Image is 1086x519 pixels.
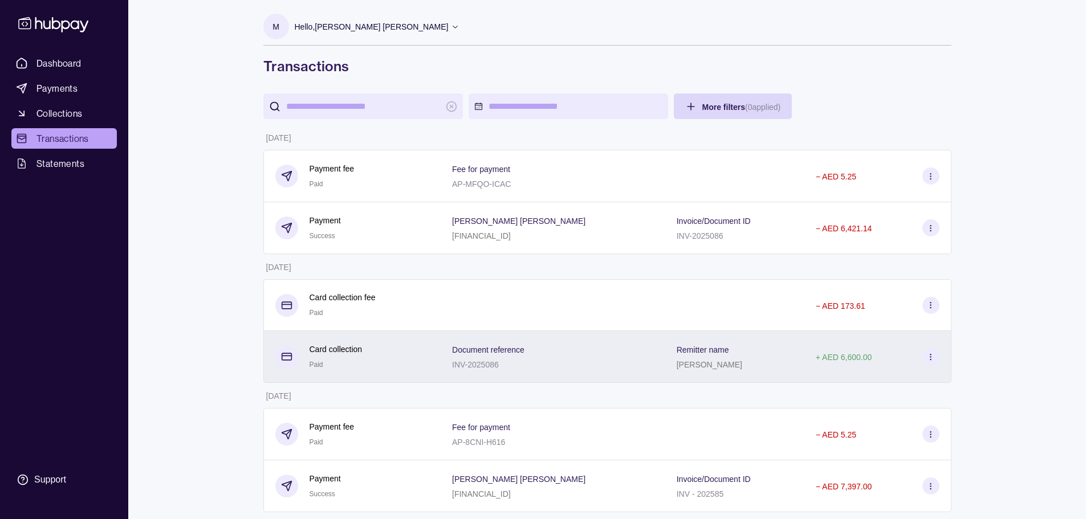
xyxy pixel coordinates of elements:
p: [PERSON_NAME] [PERSON_NAME] [452,216,585,226]
a: Dashboard [11,53,117,73]
p: INV-2025086 [452,360,499,369]
a: Support [11,468,117,492]
span: Transactions [36,132,89,145]
input: search [286,93,440,119]
span: Paid [310,309,323,317]
p: Remitter name [677,345,729,354]
p: [DATE] [266,133,291,142]
p: Card collection fee [310,291,376,304]
p: Hello, [PERSON_NAME] [PERSON_NAME] [295,21,449,33]
span: Paid [310,180,323,188]
span: Success [310,490,335,498]
p: [FINANCIAL_ID] [452,231,511,240]
p: [DATE] [266,263,291,272]
span: Paid [310,438,323,446]
a: Collections [11,103,117,124]
p: Payment fee [310,162,355,175]
p: [DATE] [266,391,291,401]
p: Fee for payment [452,165,510,174]
p: − AED 5.25 [816,430,856,439]
span: Payments [36,81,78,95]
p: − AED 7,397.00 [816,482,872,491]
p: ( 0 applied) [745,103,780,112]
button: More filters(0applied) [674,93,792,119]
p: [FINANCIAL_ID] [452,489,511,498]
p: + AED 6,600.00 [816,353,872,362]
p: AP-MFQO-ICAC [452,179,511,189]
span: Success [310,232,335,240]
p: Payment [310,472,341,485]
a: Transactions [11,128,117,149]
p: M [272,21,279,33]
span: Collections [36,107,82,120]
p: AP-8CNI-H616 [452,438,505,447]
p: [PERSON_NAME] [677,360,742,369]
p: [PERSON_NAME] [PERSON_NAME] [452,475,585,484]
p: INV-2025086 [677,231,723,240]
span: Dashboard [36,56,82,70]
p: Document reference [452,345,524,354]
p: Fee for payment [452,423,510,432]
p: Invoice/Document ID [677,216,751,226]
p: Payment fee [310,420,355,433]
p: Payment [310,214,341,227]
a: Statements [11,153,117,174]
a: Payments [11,78,117,99]
p: − AED 6,421.14 [816,224,872,233]
p: Card collection [310,343,363,355]
h1: Transactions [263,57,951,75]
span: Statements [36,157,84,170]
div: Support [34,473,66,486]
span: More filters [702,103,781,112]
p: Invoice/Document ID [677,475,751,484]
p: INV - 202585 [677,489,724,498]
span: Paid [310,361,323,369]
p: − AED 173.61 [816,301,865,310]
p: − AED 5.25 [816,172,856,181]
